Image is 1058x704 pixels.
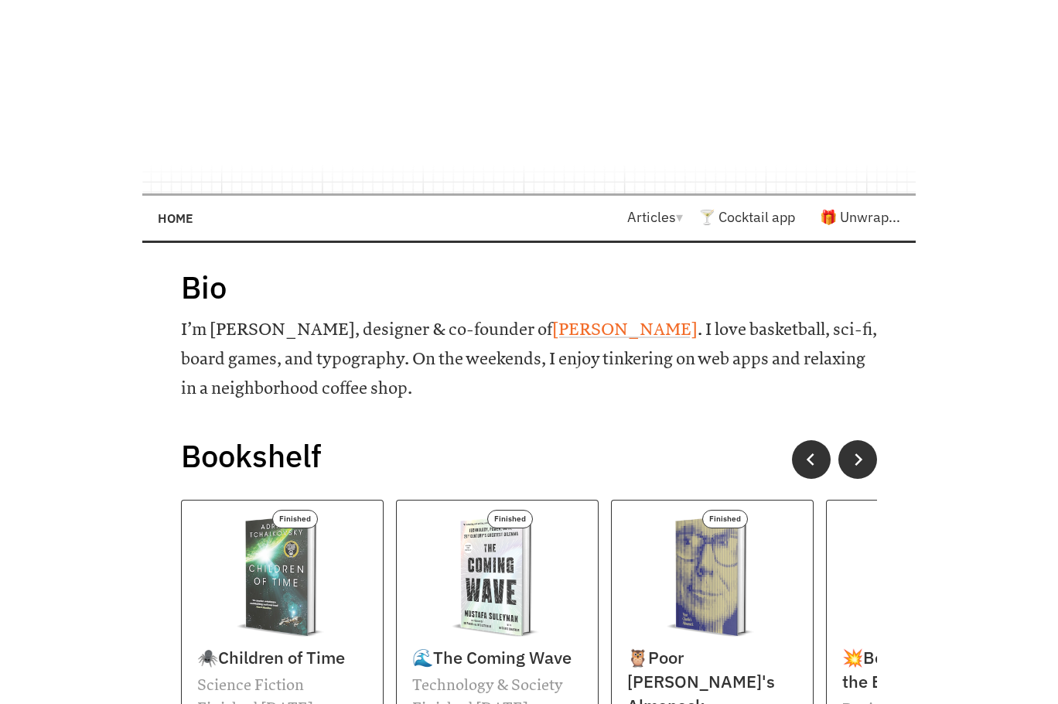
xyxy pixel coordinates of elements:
[218,646,345,668] span: Children of Time
[552,320,698,340] a: [PERSON_NAME]
[820,208,900,226] a: 🎁 Unwrap...
[412,674,582,697] p: Technology & Society
[698,208,795,226] a: 🍸 Cocktail app
[197,674,367,697] p: Science Fiction
[158,203,193,232] a: Home
[181,315,877,403] p: I’m [PERSON_NAME], designer & co-founder of . I love basketball, sci-fi, board games, and typogra...
[197,646,218,668] span: 🕷️
[627,208,698,226] a: Articles
[181,267,877,307] h1: Bio
[412,646,433,668] span: 🌊
[627,646,648,668] span: 🦉
[181,436,877,476] h1: Bookshelf
[676,208,683,226] span: ▾
[702,510,748,528] p: Finished
[487,510,533,528] p: Finished
[272,510,318,528] p: Finished
[433,646,572,668] span: The Coming Wave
